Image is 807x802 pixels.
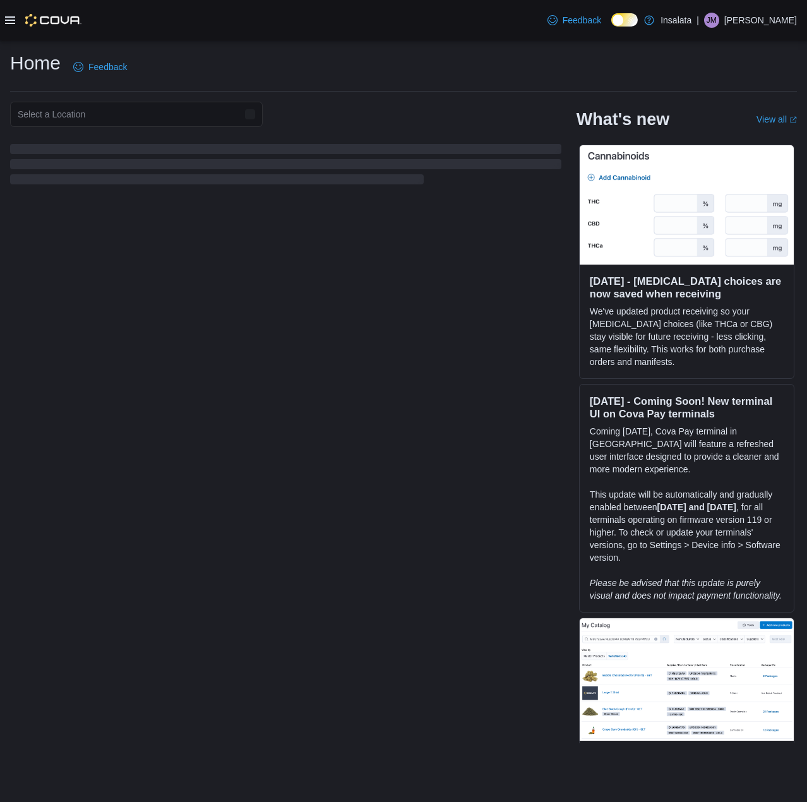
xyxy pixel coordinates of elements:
svg: External link [789,116,797,124]
h3: [DATE] - Coming Soon! New terminal UI on Cova Pay terminals [590,395,784,420]
span: Loading [10,147,561,187]
p: We've updated product receiving so your [MEDICAL_DATA] choices (like THCa or CBG) stay visible fo... [590,305,784,368]
a: View allExternal link [756,114,797,124]
img: Cova [25,14,81,27]
p: [PERSON_NAME] [724,13,797,28]
p: | [696,13,699,28]
strong: [DATE] and [DATE] [657,502,736,512]
h3: [DATE] - [MEDICAL_DATA] choices are now saved when receiving [590,275,784,300]
input: Dark Mode [611,13,638,27]
span: JM [707,13,717,28]
h2: What's new [577,109,669,129]
span: Feedback [88,61,127,73]
p: This update will be automatically and gradually enabled between , for all terminals operating on ... [590,488,784,564]
a: Feedback [68,54,132,80]
a: Feedback [542,8,606,33]
em: Please be advised that this update is purely visual and does not impact payment functionality. [590,578,782,601]
h1: Home [10,51,61,76]
p: Insalata [661,13,691,28]
span: Feedback [563,14,601,27]
p: Coming [DATE], Cova Pay terminal in [GEOGRAPHIC_DATA] will feature a refreshed user interface des... [590,425,784,476]
button: Open list of options [245,109,255,119]
div: James Moffitt [704,13,719,28]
